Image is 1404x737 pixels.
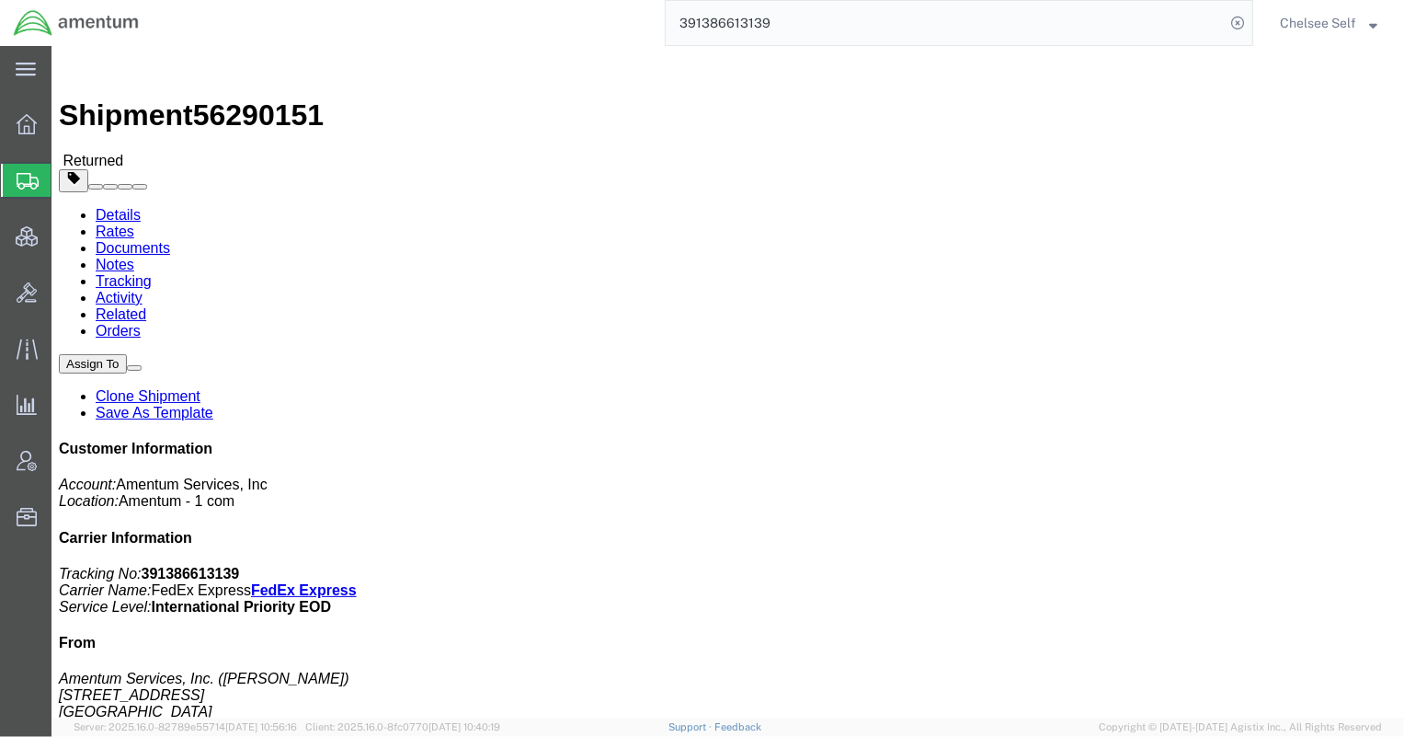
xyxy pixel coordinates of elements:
a: Feedback [714,721,761,732]
span: [DATE] 10:40:19 [428,721,500,732]
button: Chelsee Self [1279,12,1378,34]
span: Chelsee Self [1280,13,1356,33]
img: logo [13,9,140,37]
span: [DATE] 10:56:16 [225,721,297,732]
input: Search for shipment number, reference number [666,1,1225,45]
span: Client: 2025.16.0-8fc0770 [305,721,500,732]
iframe: FS Legacy Container [51,46,1404,718]
span: Copyright © [DATE]-[DATE] Agistix Inc., All Rights Reserved [1099,720,1382,735]
span: Server: 2025.16.0-82789e55714 [74,721,297,732]
a: Support [668,721,714,732]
